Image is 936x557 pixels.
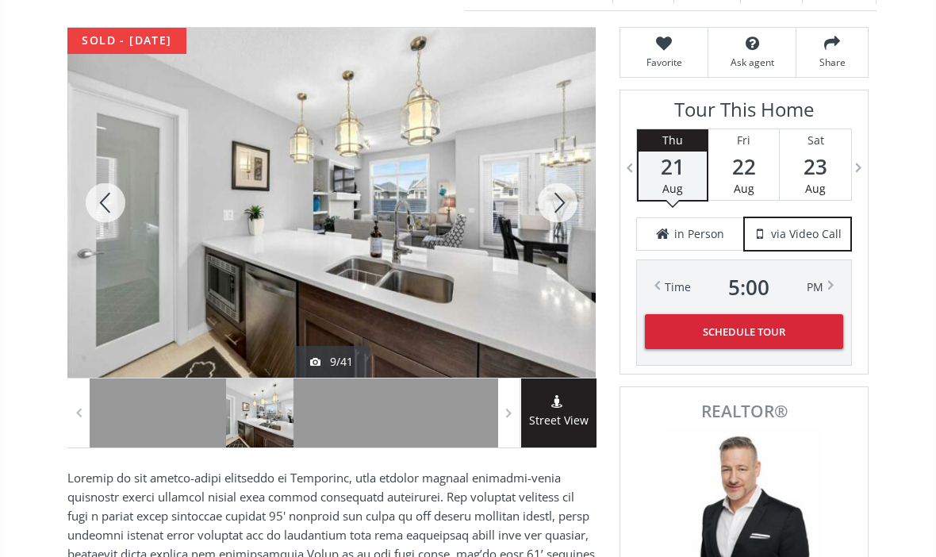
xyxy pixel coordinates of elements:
[521,412,597,430] span: Street View
[805,181,826,196] span: Aug
[310,354,353,370] div: 9/41
[771,226,842,242] span: via Video Call
[734,181,754,196] span: Aug
[639,156,707,178] span: 21
[804,56,860,69] span: Share
[716,56,788,69] span: Ask agent
[674,226,724,242] span: in Person
[645,314,843,349] button: Schedule Tour
[708,129,779,152] div: Fri
[67,28,596,378] div: 184 Silverado Plains Park SW Calgary, AB T2X 1Y9 - Photo 9 of 41
[67,28,186,54] div: sold - [DATE]
[628,56,700,69] span: Favorite
[639,129,707,152] div: Thu
[665,276,823,298] div: Time PM
[662,181,683,196] span: Aug
[636,98,852,129] h3: Tour This Home
[708,156,779,178] span: 22
[780,129,851,152] div: Sat
[728,276,769,298] span: 5 : 00
[638,403,850,420] span: REALTOR®
[780,156,851,178] span: 23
